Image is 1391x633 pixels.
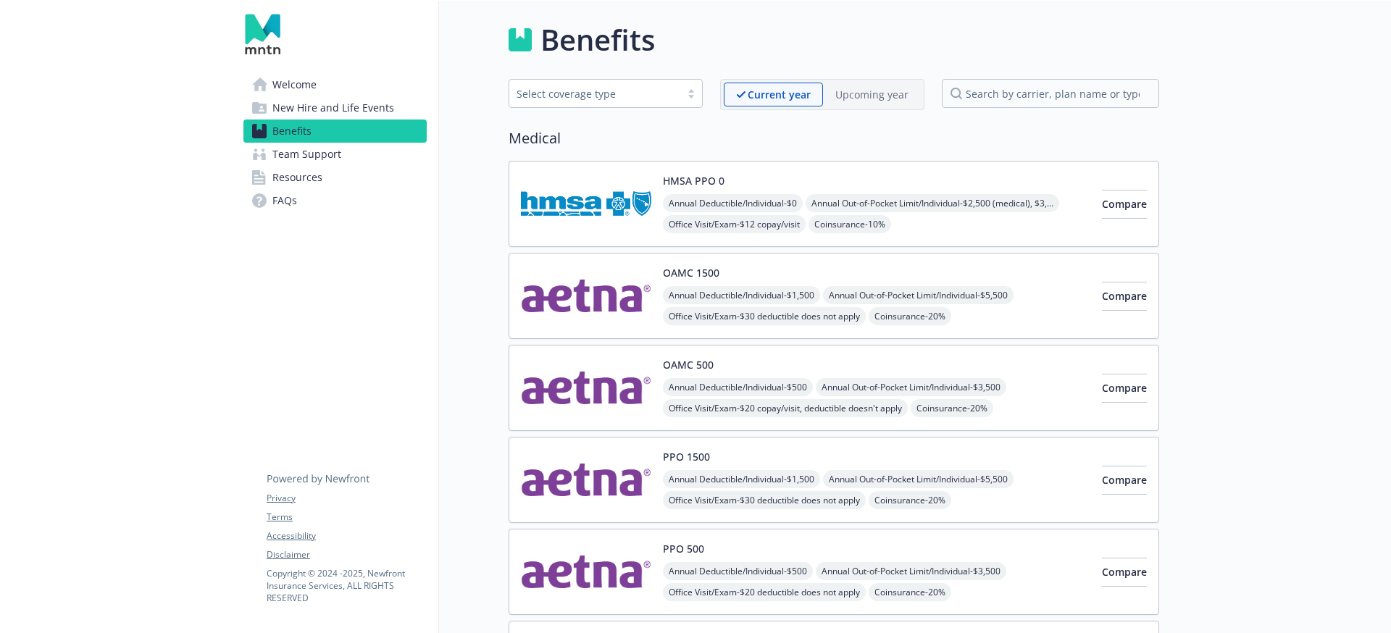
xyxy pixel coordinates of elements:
span: Annual Out-of-Pocket Limit/Individual - $2,500 (medical), $3,600 (prescription) [806,194,1059,212]
span: Annual Out-of-Pocket Limit/Individual - $5,500 [823,286,1014,304]
span: Compare [1102,197,1147,211]
span: Welcome [272,73,317,96]
span: Annual Out-of-Pocket Limit/Individual - $3,500 [816,562,1006,580]
h2: Medical [509,127,1159,149]
input: search by carrier, plan name or type [942,79,1159,108]
img: Aetna Inc carrier logo [521,449,651,511]
h1: Benefits [540,18,655,62]
span: Office Visit/Exam - $20 copay/visit, deductible doesn't apply [663,399,908,417]
span: Compare [1102,565,1147,579]
span: Annual Out-of-Pocket Limit/Individual - $5,500 [823,470,1014,488]
button: Compare [1102,374,1147,403]
a: Benefits [243,120,427,143]
span: Coinsurance - 20% [869,583,951,601]
a: Privacy [267,492,426,505]
span: Coinsurance - 20% [869,307,951,325]
span: Annual Deductible/Individual - $0 [663,194,803,212]
span: Compare [1102,473,1147,487]
span: Compare [1102,289,1147,303]
span: Office Visit/Exam - $20 deductible does not apply [663,583,866,601]
span: FAQs [272,189,297,212]
span: Office Visit/Exam - $30 deductible does not apply [663,307,866,325]
span: Annual Out-of-Pocket Limit/Individual - $3,500 [816,378,1006,396]
a: FAQs [243,189,427,212]
span: New Hire and Life Events [272,96,394,120]
span: Coinsurance - 20% [911,399,993,417]
span: Coinsurance - 10% [809,215,891,233]
div: Select coverage type [517,86,673,101]
button: Compare [1102,190,1147,219]
a: Accessibility [267,529,426,542]
button: Compare [1102,466,1147,495]
span: Annual Deductible/Individual - $500 [663,378,813,396]
button: Compare [1102,558,1147,587]
button: PPO 500 [663,541,704,556]
span: Annual Deductible/Individual - $500 [663,562,813,580]
span: Annual Deductible/Individual - $1,500 [663,286,820,304]
span: Compare [1102,381,1147,395]
span: Resources [272,166,322,189]
img: Hawaii Medical Service Association carrier logo [521,173,651,235]
button: HMSA PPO 0 [663,173,724,188]
img: Aetna Inc carrier logo [521,357,651,419]
a: Disclaimer [267,548,426,561]
a: Terms [267,511,426,524]
span: Office Visit/Exam - $30 deductible does not apply [663,491,866,509]
p: Upcoming year [835,87,908,102]
img: Aetna Inc carrier logo [521,541,651,603]
span: Coinsurance - 20% [869,491,951,509]
button: PPO 1500 [663,449,710,464]
span: Team Support [272,143,341,166]
a: New Hire and Life Events [243,96,427,120]
p: Current year [748,87,811,102]
img: Aetna Inc carrier logo [521,265,651,327]
button: OAMC 500 [663,357,714,372]
button: OAMC 1500 [663,265,719,280]
span: Benefits [272,120,312,143]
span: Annual Deductible/Individual - $1,500 [663,470,820,488]
button: Compare [1102,282,1147,311]
a: Resources [243,166,427,189]
a: Welcome [243,73,427,96]
span: Office Visit/Exam - $12 copay/visit [663,215,806,233]
p: Copyright © 2024 - 2025 , Newfront Insurance Services, ALL RIGHTS RESERVED [267,567,426,604]
a: Team Support [243,143,427,166]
